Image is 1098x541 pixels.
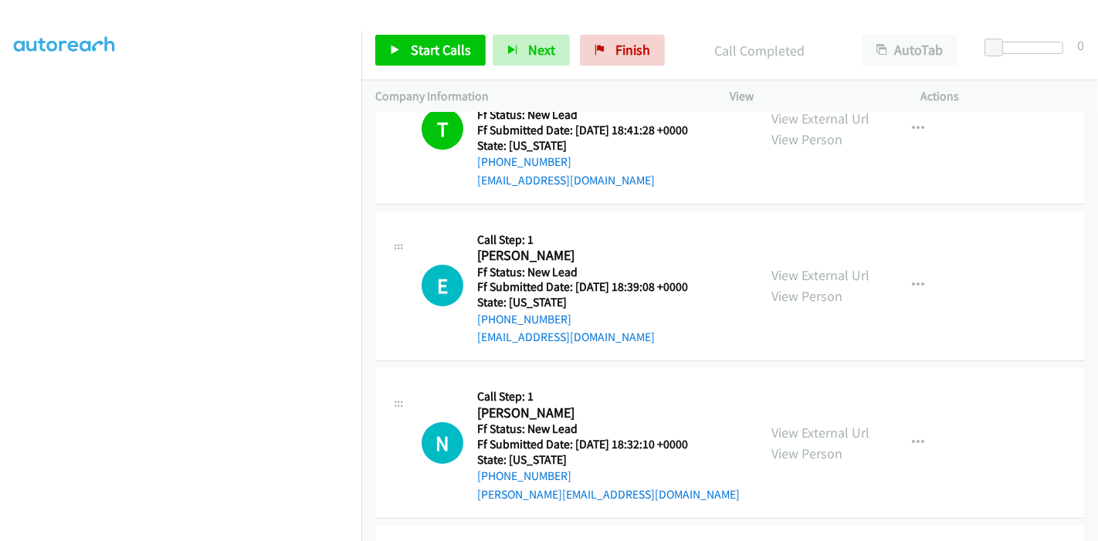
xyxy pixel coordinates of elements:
h1: E [422,265,463,306]
h5: Ff Submitted Date: [DATE] 18:32:10 +0000 [477,437,740,452]
h1: N [422,422,463,464]
a: [PHONE_NUMBER] [477,154,571,169]
h5: Ff Submitted Date: [DATE] 18:39:08 +0000 [477,279,707,295]
a: View External Url [771,424,869,441]
h5: State: [US_STATE] [477,138,707,154]
a: View Person [771,130,842,148]
a: View External Url [771,266,869,284]
a: [PHONE_NUMBER] [477,312,571,326]
p: Call Completed [686,40,834,61]
a: [EMAIL_ADDRESS][DOMAIN_NAME] [477,330,655,344]
span: Next [528,41,555,59]
button: Next [493,35,570,66]
h5: State: [US_STATE] [477,452,740,468]
a: View Person [771,287,842,305]
span: Start Calls [411,41,471,59]
h5: Ff Status: New Lead [477,421,740,437]
h1: T [422,108,463,150]
a: [EMAIL_ADDRESS][DOMAIN_NAME] [477,173,655,188]
h5: Call Step: 1 [477,232,707,248]
a: [PERSON_NAME][EMAIL_ADDRESS][DOMAIN_NAME] [477,487,740,502]
a: Start Calls [375,35,486,66]
a: View Person [771,445,842,462]
p: Actions [921,87,1085,106]
h5: Ff Submitted Date: [DATE] 18:41:28 +0000 [477,123,707,138]
h5: Call Step: 1 [477,389,740,404]
h5: Ff Status: New Lead [477,265,707,280]
h2: [PERSON_NAME] [477,404,740,422]
div: Delay between calls (in seconds) [992,42,1063,54]
button: AutoTab [862,35,957,66]
a: View External Url [771,110,869,127]
p: Company Information [375,87,702,106]
a: [PHONE_NUMBER] [477,468,571,483]
h5: Ff Status: New Lead [477,107,707,123]
span: Finish [615,41,650,59]
h2: [PERSON_NAME] [477,247,707,265]
h5: State: [US_STATE] [477,295,707,310]
p: View [730,87,893,106]
a: Finish [580,35,665,66]
div: The call is yet to be attempted [422,422,463,464]
div: 0 [1077,35,1084,56]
